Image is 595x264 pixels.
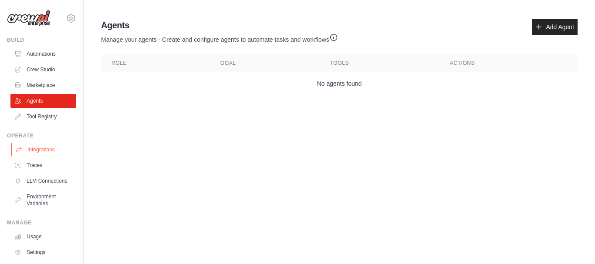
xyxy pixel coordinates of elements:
[320,54,439,72] th: Tools
[10,158,76,172] a: Traces
[532,19,578,35] a: Add Agent
[7,132,76,139] div: Operate
[10,63,76,77] a: Crew Studio
[101,19,338,31] h2: Agents
[10,190,76,211] a: Environment Variables
[10,230,76,244] a: Usage
[101,72,578,95] td: No agents found
[210,54,320,72] th: Goal
[101,54,210,72] th: Role
[10,174,76,188] a: LLM Connections
[10,110,76,124] a: Tool Registry
[10,78,76,92] a: Marketplace
[10,94,76,108] a: Agents
[10,245,76,259] a: Settings
[7,219,76,226] div: Manage
[439,54,578,72] th: Actions
[11,143,77,157] a: Integrations
[7,10,51,27] img: Logo
[10,47,76,61] a: Automations
[7,37,76,43] div: Build
[101,31,338,44] p: Manage your agents - Create and configure agents to automate tasks and workflows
